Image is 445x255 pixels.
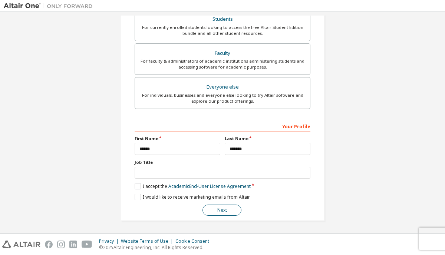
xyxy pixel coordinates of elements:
[139,14,306,24] div: Students
[135,194,250,200] label: I would like to receive marketing emails from Altair
[121,238,175,244] div: Website Terms of Use
[139,48,306,59] div: Faculty
[45,241,53,248] img: facebook.svg
[139,58,306,70] div: For faculty & administrators of academic institutions administering students and accessing softwa...
[139,24,306,36] div: For currently enrolled students looking to access the free Altair Student Edition bundle and all ...
[202,205,241,216] button: Next
[69,241,77,248] img: linkedin.svg
[139,92,306,104] div: For individuals, businesses and everyone else looking to try Altair software and explore our prod...
[225,136,310,142] label: Last Name
[2,241,40,248] img: altair_logo.svg
[135,136,220,142] label: First Name
[175,238,214,244] div: Cookie Consent
[135,120,310,132] div: Your Profile
[168,183,251,189] a: Academic End-User License Agreement
[135,159,310,165] label: Job Title
[57,241,65,248] img: instagram.svg
[82,241,92,248] img: youtube.svg
[99,244,214,251] p: © 2025 Altair Engineering, Inc. All Rights Reserved.
[139,82,306,92] div: Everyone else
[99,238,121,244] div: Privacy
[4,2,96,10] img: Altair One
[135,183,251,189] label: I accept the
